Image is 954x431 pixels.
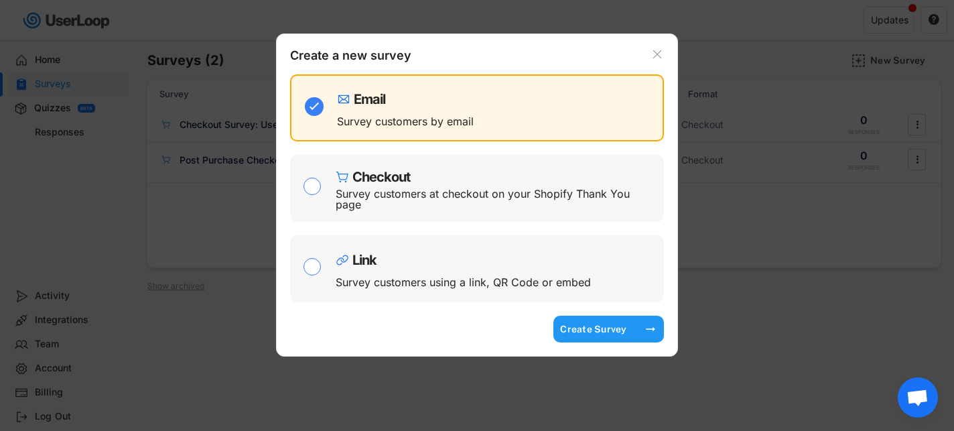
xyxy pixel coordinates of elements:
[336,277,591,288] div: Survey customers using a link, QR Code or embed
[352,253,377,267] div: Link
[560,323,627,335] div: Create Survey
[898,377,938,418] div: Open chat
[644,322,657,336] button: arrow_right_alt
[336,188,654,210] div: Survey customers at checkout on your Shopify Thank You page
[354,93,385,106] div: Email
[337,116,474,127] div: Survey customers by email
[290,48,424,68] div: Create a new survey
[352,170,410,184] div: Checkout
